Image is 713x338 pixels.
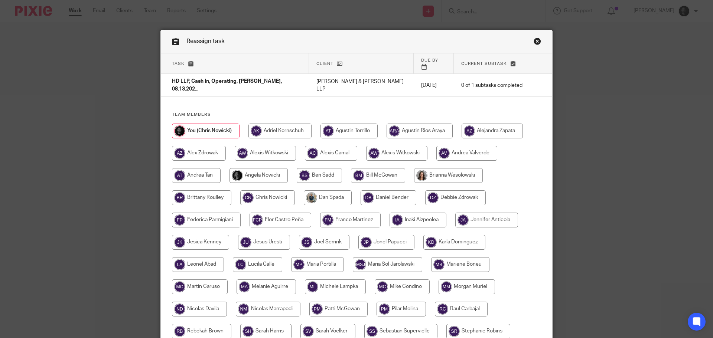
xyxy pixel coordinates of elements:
[421,82,446,89] p: [DATE]
[534,37,541,47] a: Close this dialog window
[454,74,530,97] td: 0 of 1 subtasks completed
[421,58,438,62] span: Due by
[186,38,225,44] span: Reassign task
[461,62,507,66] span: Current subtask
[172,112,541,118] h4: Team members
[316,62,333,66] span: Client
[316,78,406,93] p: [PERSON_NAME] & [PERSON_NAME] LLP
[172,62,185,66] span: Task
[172,79,282,92] span: HD LLP, Cash In, Operating, [PERSON_NAME], 08.13.202...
